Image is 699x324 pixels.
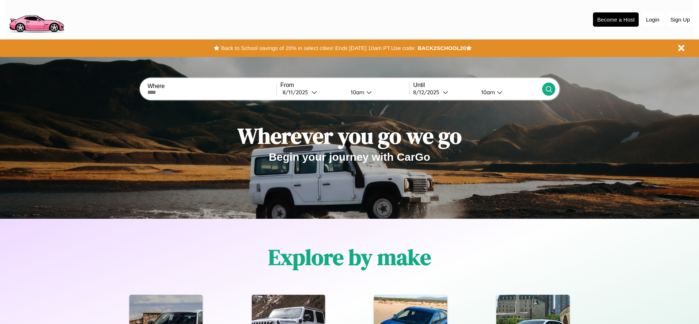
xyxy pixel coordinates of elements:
label: Until [413,82,542,88]
div: 10am [477,89,497,96]
button: Login [642,13,663,26]
button: Become a Host [593,12,639,27]
b: BACK2SCHOOL20 [417,45,466,51]
div: 8 / 11 / 2025 [283,89,311,96]
img: logo [5,4,67,34]
button: Sign Up [667,13,694,26]
button: 10am [475,88,542,96]
button: Back to School savings of 20% in select cities! Ends [DATE] 10am PT.Use code: [219,43,417,53]
label: Where [147,83,276,89]
button: 10am [345,88,409,96]
div: 8 / 12 / 2025 [413,89,443,96]
h1: Explore by make [268,242,431,272]
button: 8/11/2025 [280,88,345,96]
label: From [280,82,409,88]
div: 10am [347,89,366,96]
